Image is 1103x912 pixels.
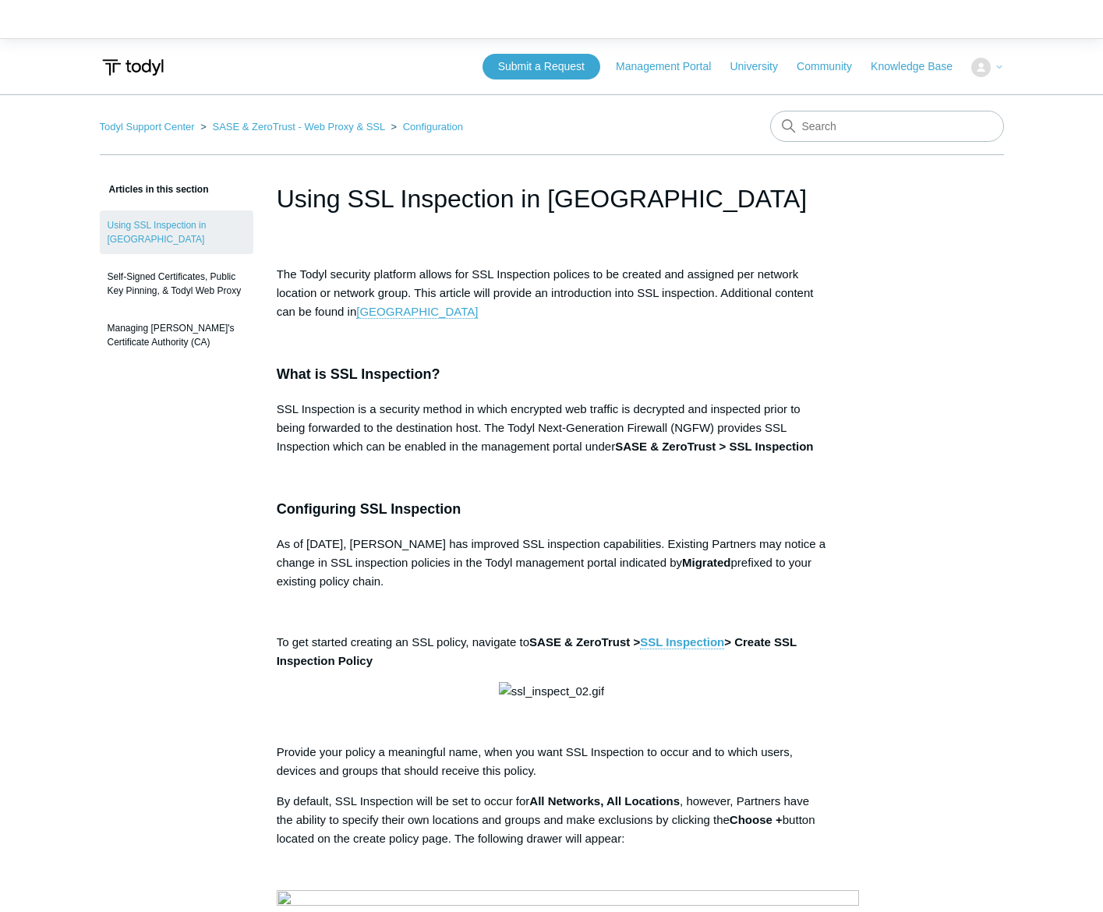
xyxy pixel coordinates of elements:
li: Configuration [387,121,463,133]
a: Management Portal [616,58,726,75]
span: Articles in this section [100,184,209,195]
p: The Todyl security platform allows for SSL Inspection polices to be created and assigned per netw... [277,265,827,321]
a: Managing [PERSON_NAME]'s Certificate Authority (CA) [100,313,253,357]
p: Provide your policy a meaningful name, when you want SSL Inspection to occur and to which users, ... [277,743,827,780]
a: Configuration [403,121,463,133]
a: Knowledge Base [871,58,968,75]
input: Search [770,111,1004,142]
strong: Choose + [730,813,783,826]
a: Self-Signed Certificates, Public Key Pinning, & Todyl Web Proxy [100,262,253,306]
p: SSL Inspection is a security method in which encrypted web traffic is decrypted and inspected pri... [277,400,827,456]
h3: Configuring SSL Inspection [277,498,827,521]
li: Todyl Support Center [100,121,198,133]
p: To get started creating an SSL policy, navigate to [277,633,827,670]
a: [GEOGRAPHIC_DATA] [356,305,478,319]
img: Todyl Support Center Help Center home page [100,53,166,82]
a: Todyl Support Center [100,121,195,133]
p: As of [DATE], [PERSON_NAME] has improved SSL inspection capabilities. Existing Partners may notic... [277,535,827,591]
strong: Migrated [682,556,731,569]
strong: SASE & ZeroTrust > SSL Inspection [615,440,813,453]
h1: Using SSL Inspection in Todyl [277,180,827,217]
a: Community [797,58,868,75]
h3: What is SSL Inspection? [277,363,827,386]
li: SASE & ZeroTrust - Web Proxy & SSL [197,121,387,133]
a: Using SSL Inspection in [GEOGRAPHIC_DATA] [100,210,253,254]
strong: SASE & ZeroTrust > [529,635,640,649]
strong: > Create SSL Inspection Policy [277,635,797,667]
a: SASE & ZeroTrust - Web Proxy & SSL [212,121,384,133]
strong: All Networks, All Locations [529,794,680,808]
a: Submit a Request [483,54,600,80]
a: SSL Inspection [640,635,724,649]
img: ssl_inspect_02.gif [499,682,604,701]
a: University [730,58,793,75]
p: By default, SSL Inspection will be set to occur for , however, Partners have the ability to speci... [277,792,827,848]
